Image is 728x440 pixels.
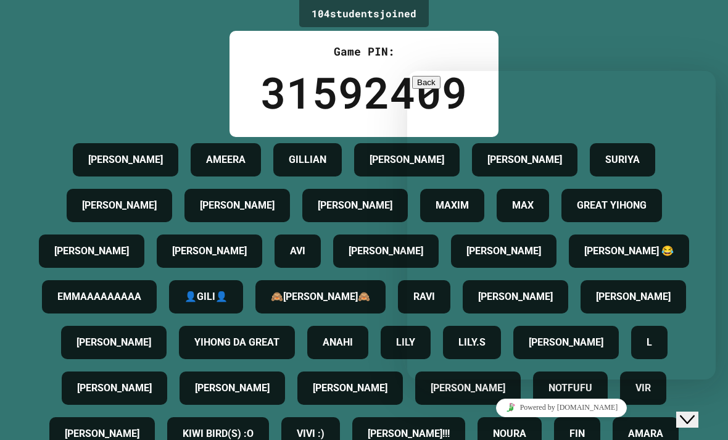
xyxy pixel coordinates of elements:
h4: [PERSON_NAME] [88,152,163,167]
div: Game PIN: [260,43,468,60]
h4: GILLIAN [289,152,326,167]
h4: EMMAAAAAAAAA [57,289,141,304]
h4: [PERSON_NAME] [318,198,392,213]
h4: [PERSON_NAME] [431,381,505,396]
h4: LILY [396,335,415,350]
h4: [PERSON_NAME] [172,244,247,259]
h4: [PERSON_NAME] [77,335,151,350]
h4: YIHONG DA GREAT [194,335,279,350]
iframe: chat widget [407,394,716,421]
h4: [PERSON_NAME] [82,198,157,213]
h4: AMEERA [206,152,246,167]
h4: [PERSON_NAME] [313,381,387,396]
iframe: chat widget [676,391,716,428]
h4: 🙈[PERSON_NAME]🙈 [271,289,370,304]
h4: 👤GILI👤 [184,289,228,304]
h4: [PERSON_NAME] [54,244,129,259]
h4: ANAHI [323,335,353,350]
h4: VIR [635,381,651,396]
h4: [PERSON_NAME] [200,198,275,213]
iframe: chat widget [407,71,716,380]
h4: [PERSON_NAME] [349,244,423,259]
h4: AVI [290,244,305,259]
h4: [PERSON_NAME] [370,152,444,167]
h4: [PERSON_NAME] [195,381,270,396]
h4: [PERSON_NAME] [77,381,152,396]
div: 31592409 [260,60,468,125]
h4: NOTFUFU [548,381,592,396]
